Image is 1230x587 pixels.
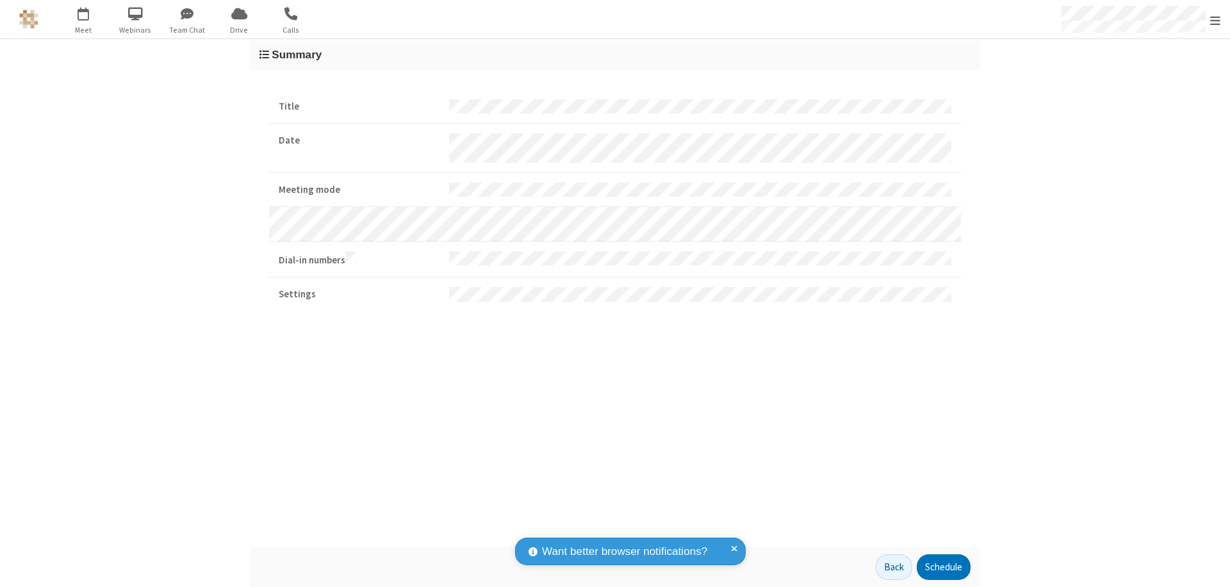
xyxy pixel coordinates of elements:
strong: Date [279,133,439,148]
strong: Meeting mode [279,183,439,197]
button: Schedule [917,554,971,580]
button: Back [876,554,912,580]
span: Want better browser notifications? [542,543,707,560]
span: Team Chat [163,24,211,36]
span: Drive [215,24,263,36]
strong: Dial-in numbers [279,251,439,268]
img: QA Selenium DO NOT DELETE OR CHANGE [19,10,38,29]
span: Calls [267,24,315,36]
iframe: Chat [1198,554,1220,578]
span: Webinars [111,24,160,36]
strong: Title [279,99,439,114]
strong: Settings [279,287,439,302]
span: Summary [272,48,322,61]
span: Meet [60,24,108,36]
